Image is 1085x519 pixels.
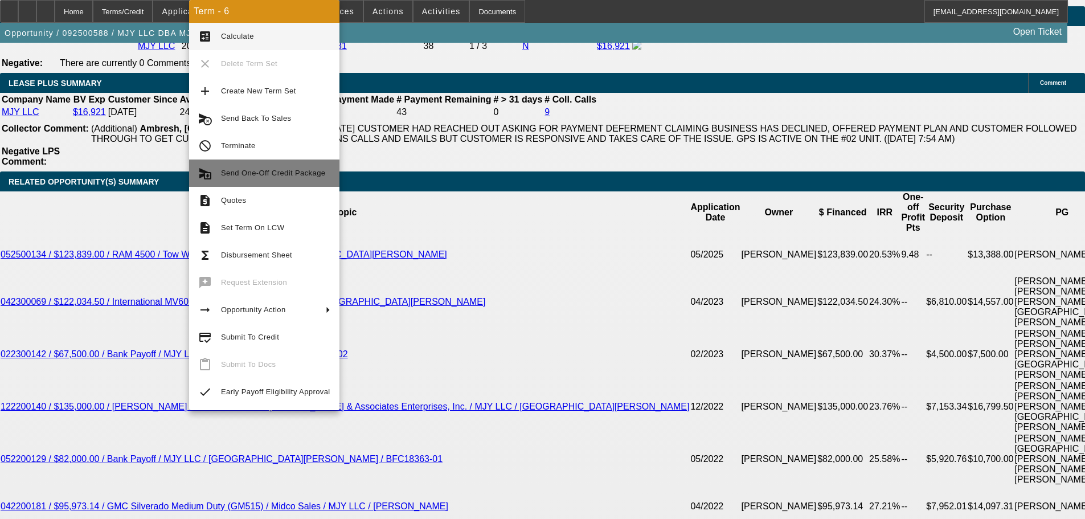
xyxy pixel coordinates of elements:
a: $16,921 [597,41,630,51]
mat-icon: credit_score [198,330,212,344]
td: [PERSON_NAME] [741,276,817,328]
td: 24.30% [869,276,900,328]
td: $4,500.00 [926,328,967,381]
mat-icon: cancel_schedule_send [198,112,212,125]
mat-icon: description [198,221,212,235]
a: 022300142 / $67,500.00 / Bank Payoff / MJY LLC / [PERSON_NAME] / BFC18363-02 [1,349,348,359]
span: Submit To Credit [221,333,279,341]
th: Application Date [690,191,740,234]
button: Application [153,1,217,22]
b: Company Name [2,95,71,104]
b: Customer Since [108,95,178,104]
td: [PERSON_NAME] [741,328,817,381]
span: Opportunity Action [221,305,286,314]
th: $ Financed [817,191,869,234]
mat-icon: not_interested [198,139,212,153]
td: -- [900,276,926,328]
a: 042300069 / $122,034.50 / International MV607 / Tow World, Inc. / MJY LLC / [GEOGRAPHIC_DATA][PER... [1,297,485,307]
span: Quotes [221,196,246,205]
a: 052500134 / $123,839.00 / RAM 4500 / Tow World, Inc. / MJY LLC / [GEOGRAPHIC_DATA][PERSON_NAME] [1,250,447,259]
th: IRR [869,191,900,234]
td: -- [900,328,926,381]
td: $14,557.00 [967,276,1014,328]
td: 23.76% [869,381,900,433]
td: [PERSON_NAME] [741,433,817,485]
td: $6,810.00 [926,276,967,328]
span: Disbursement Sheet [221,251,292,259]
td: $82,000.00 [817,433,869,485]
span: (Additional) [91,124,137,133]
td: 20.53% [869,234,900,276]
td: 30.37% [869,328,900,381]
div: 1 / 3 [469,41,520,51]
b: Avg. IRR [180,95,218,104]
th: Purchase Option [967,191,1014,234]
b: # Payment Remaining [396,95,491,104]
td: 0 [493,107,543,118]
mat-icon: functions [198,248,212,262]
b: # Coll. Calls [544,95,596,104]
span: Terminate [221,141,256,150]
td: $13,388.00 [967,234,1014,276]
td: 02/2023 [690,328,740,381]
a: Open Ticket [1009,22,1066,42]
td: $123,839.00 [817,234,869,276]
span: Calculate [221,32,254,40]
mat-icon: calculate [198,30,212,43]
td: -- [900,433,926,485]
b: Collector Comment: [2,124,89,133]
th: Owner [741,191,817,234]
mat-icon: request_quote [198,194,212,207]
img: facebook-icon.png [632,40,641,50]
span: Actions [372,7,404,16]
span: Activities [422,7,461,16]
a: 681 [331,41,347,51]
mat-icon: send_and_archive [198,166,212,180]
b: Negative LPS Comment: [2,146,60,166]
a: MJY LLC [2,107,39,117]
a: N [522,41,529,51]
td: 43 [396,107,492,118]
td: $67,500.00 [817,328,869,381]
span: Application [162,7,208,16]
a: 122200140 / $135,000.00 / [PERSON_NAME] 22x102 Steel Bed / [PERSON_NAME] & Associates Enterprises... [1,402,689,411]
td: [PERSON_NAME] [741,381,817,433]
td: 54 [322,107,395,118]
span: RELATED OPPORTUNITY(S) SUMMARY [9,177,159,186]
a: 9 [544,107,550,117]
span: LEASE PLUS SUMMARY [9,79,102,88]
button: Actions [364,1,412,22]
td: 12/2022 [690,381,740,433]
td: $7,500.00 [967,328,1014,381]
td: 24.81% [179,107,218,118]
span: Create New Term Set [221,87,296,95]
td: $10,700.00 [967,433,1014,485]
b: BV Exp [73,95,105,104]
b: # > 31 days [494,95,543,104]
a: $16,921 [73,107,106,117]
td: 25.58% [869,433,900,485]
mat-icon: check [198,385,212,399]
a: 052200129 / $82,000.00 / Bank Payoff / MJY LLC / [GEOGRAPHIC_DATA][PERSON_NAME] / BFC18363-01 [1,454,443,464]
td: $135,000.00 [817,381,869,433]
b: Negative: [2,58,43,68]
mat-icon: arrow_right_alt [198,303,212,317]
td: [DATE] [108,107,178,118]
button: Activities [413,1,469,22]
b: Ambresh, [GEOGRAPHIC_DATA]: [140,124,285,133]
td: 04/2023 [690,276,740,328]
td: $7,153.34 [926,381,967,433]
span: Comment [1040,80,1066,86]
mat-icon: add [198,84,212,98]
td: [PERSON_NAME] [741,234,817,276]
th: One-off Profit Pts [900,191,926,234]
td: 9.48 [900,234,926,276]
td: $5,920.76 [926,433,967,485]
a: 042200181 / $95,973.14 / GMC Silverado Medium Duty (GM515) / Midco Sales / MJY LLC / [PERSON_NAME] [1,501,448,511]
span: BACK IN [DATE] CUSTOMER HAD REACHED OUT ASKING FOR PAYMENT DEFERMENT CLAIMING BUSINESS HAS DECLIN... [91,124,1077,144]
td: 05/2025 [690,234,740,276]
span: There are currently 0 Comments entered on this opportunity [60,58,301,68]
td: -- [900,381,926,433]
div: 38 [424,41,467,51]
th: Security Deposit [926,191,967,234]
